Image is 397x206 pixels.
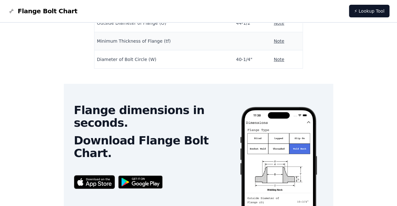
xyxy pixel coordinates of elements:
h2: Download Flange Bolt Chart. [74,134,229,160]
h2: Flange dimensions in seconds. [74,104,229,129]
td: 40-1/4" [233,50,271,68]
td: Diameter of Bolt Circle (W) [94,50,233,68]
td: 44-1/2" [233,14,271,32]
img: Get it on Google Play [115,172,166,192]
span: Flange Bolt Chart [18,7,77,15]
a: ⚡ Lookup Tool [349,5,389,17]
button: Note [274,38,284,44]
button: Note [274,56,284,63]
img: App Store badge for the Flange Bolt Chart app [74,175,115,189]
img: Flange Bolt Chart Logo [8,7,15,15]
a: Flange Bolt Chart LogoFlange Bolt Chart [8,7,77,15]
td: Outside Diameter of Flange (O) [94,14,233,32]
button: Note [274,20,284,26]
td: Minimum Thickness of Flange (tf) [94,32,233,50]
